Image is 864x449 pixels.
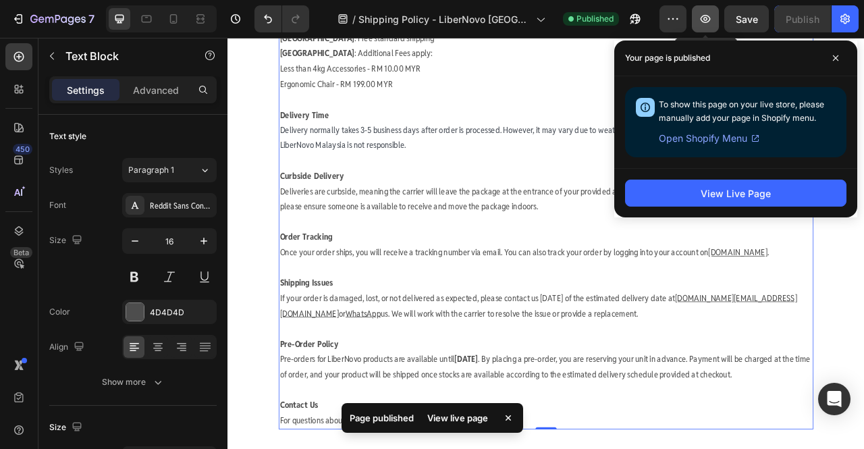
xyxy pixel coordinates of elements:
p: Text Block [65,48,180,64]
strong: Order Tracking [66,246,133,261]
div: View live page [419,408,496,427]
strong: [DATE] [288,402,319,416]
a: WhatsApp [150,344,194,358]
span: Open Shopify Menu [659,130,747,147]
a: [DOMAIN_NAME][EMAIL_ADDRESS][DOMAIN_NAME] [66,324,724,358]
button: Publish [774,5,831,32]
div: Styles [49,164,73,176]
span: / [352,12,356,26]
button: View Live Page [625,180,846,207]
strong: Shipping Issues [66,305,134,319]
div: Color [49,306,70,318]
div: Publish [786,12,819,26]
p: Settings [67,83,105,97]
p: Deliveries are curbside, meaning the carrier will leave the package at the entrance of your provi... [66,167,744,244]
span: Delivery normally takes 3-5 business days after order is processed. However, it may vary due to w... [66,110,710,144]
button: Show more [49,370,217,394]
button: Paragraph 1 [122,158,217,182]
span: Shipping Policy - LiberNovo [GEOGRAPHIC_DATA] [358,12,531,26]
div: 4D4D4D [150,307,213,319]
strong: [GEOGRAPHIC_DATA] [66,13,161,27]
p: : Additional Fees apply: Less than 4kg Accessories - RM 10.00 MYR Ergonomic Chair - RM 199.00 MYR [66,11,744,88]
p: Once your order ships, you will receive a tracking number via email. You can also track your orde... [66,244,744,284]
p: Page published [350,411,414,425]
div: Font [49,199,66,211]
strong: Curbside Delivery [66,169,147,183]
div: Text style [49,130,86,142]
div: Align [49,338,87,356]
div: Reddit Sans Condensed [150,200,213,212]
span: Save [736,14,758,25]
span: To show this page on your live store, please manually add your page in Shopify menu. [659,99,824,123]
div: Show more [102,375,165,389]
div: Size [49,419,85,437]
p: Advanced [133,83,179,97]
span: Published [576,13,614,25]
div: 450 [13,144,32,155]
button: Save [724,5,769,32]
strong: Delivery Time [66,91,128,105]
div: Beta [10,247,32,258]
p: 7 [88,11,94,27]
strong: Pre-Order Policy [66,383,140,397]
div: View Live Page [701,186,771,201]
p: Your page is published [625,51,710,65]
a: [DOMAIN_NAME] [612,266,686,280]
button: 7 [5,5,101,32]
span: Paragraph 1 [128,164,174,176]
div: Size [49,232,85,250]
div: Open Intercom Messenger [818,383,850,415]
iframe: Design area [227,38,864,449]
div: Undo/Redo [254,5,309,32]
